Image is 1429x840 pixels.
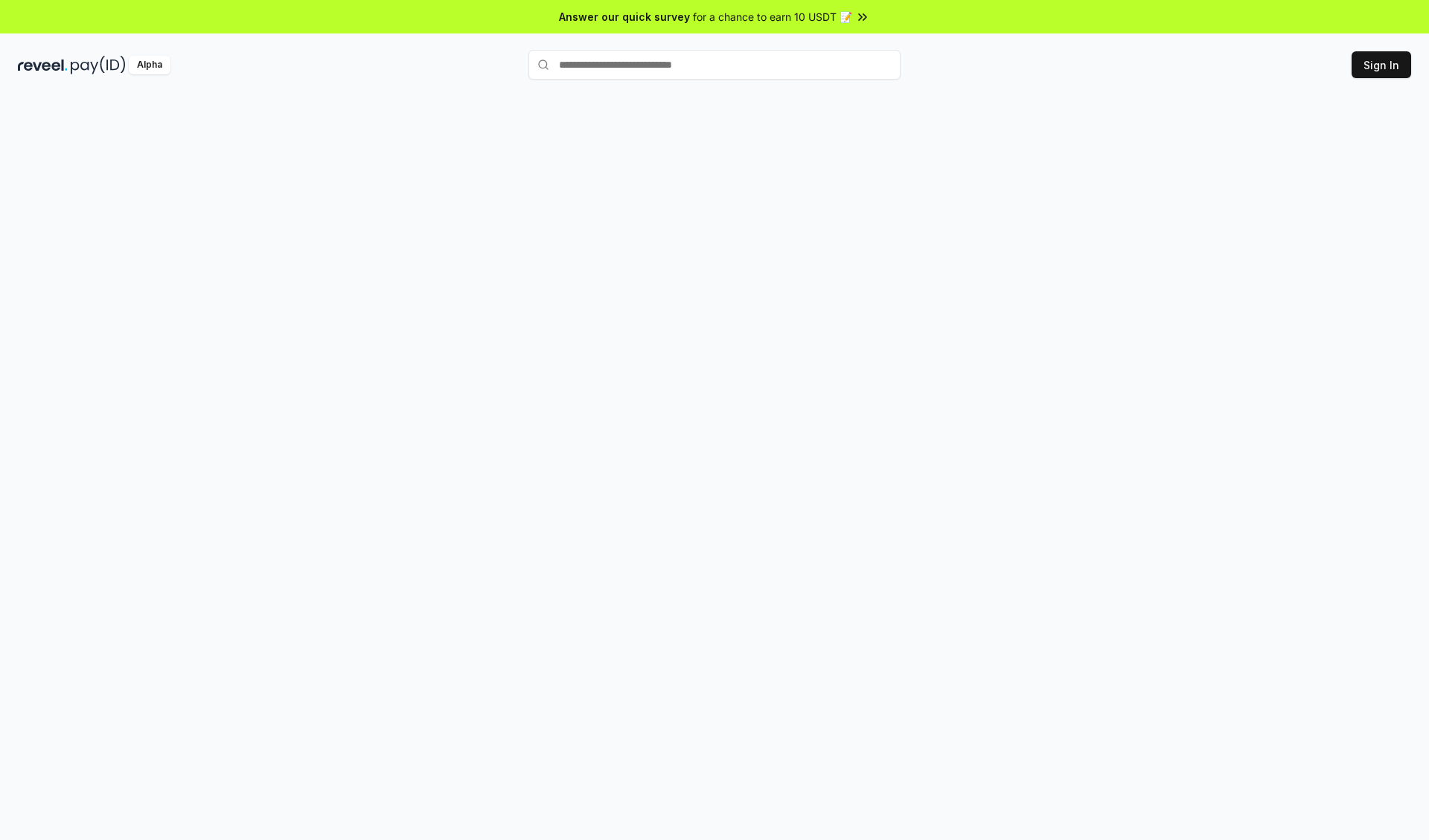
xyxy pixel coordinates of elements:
div: Alpha [129,56,170,74]
button: Sign In [1352,51,1411,78]
img: pay_id [71,56,126,74]
span: for a chance to earn 10 USDT 📝 [693,9,852,25]
span: Answer our quick survey [559,9,690,25]
img: reveel_dark [18,56,68,74]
